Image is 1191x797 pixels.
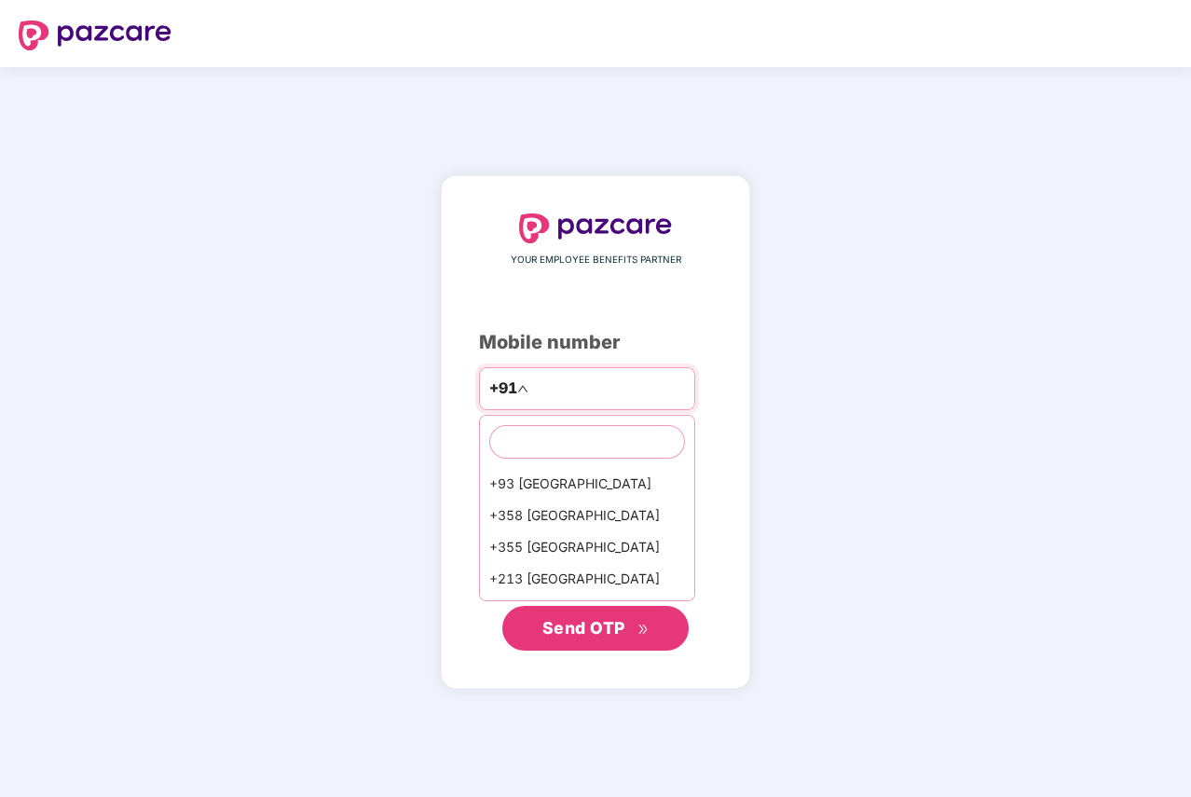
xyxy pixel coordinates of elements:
[19,21,171,50] img: logo
[517,383,528,394] span: up
[502,606,689,651] button: Send OTPdouble-right
[480,500,694,531] div: +358 [GEOGRAPHIC_DATA]
[480,468,694,500] div: +93 [GEOGRAPHIC_DATA]
[542,618,625,638] span: Send OTP
[480,563,694,595] div: +213 [GEOGRAPHIC_DATA]
[489,377,517,400] span: +91
[637,624,650,636] span: double-right
[519,213,672,243] img: logo
[480,595,694,626] div: +1684 AmericanSamoa
[480,531,694,563] div: +355 [GEOGRAPHIC_DATA]
[479,328,712,357] div: Mobile number
[511,253,681,268] span: YOUR EMPLOYEE BENEFITS PARTNER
